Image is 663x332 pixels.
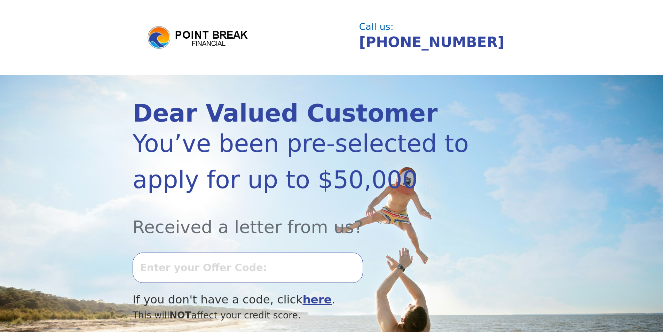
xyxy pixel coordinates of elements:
div: Call us: [359,22,525,31]
div: You’ve been pre-selected to apply for up to $50,000 [133,125,471,198]
img: logo.png [147,25,251,50]
input: Enter your Offer Code: [133,253,363,283]
span: NOT [169,310,191,321]
div: Dear Valued Customer [133,101,471,125]
a: here [302,293,332,306]
div: If you don't have a code, click . [133,291,471,308]
div: This will affect your credit score. [133,308,471,322]
a: [PHONE_NUMBER] [359,34,504,51]
div: Received a letter from us? [133,198,471,240]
